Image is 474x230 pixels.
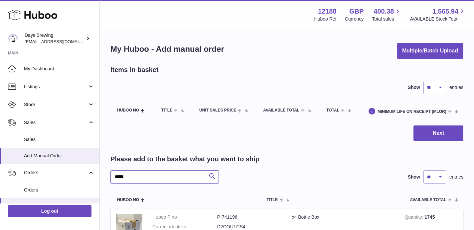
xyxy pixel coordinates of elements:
[25,39,98,44] span: [EMAIL_ADDRESS][DOMAIN_NAME]
[24,84,87,90] span: Listings
[449,84,463,91] span: entries
[8,34,18,43] img: helena@daysbrewing.com
[408,174,420,180] label: Show
[24,153,94,159] span: Add Manual Order
[199,108,236,113] span: Unit Sales Price
[110,155,259,164] h2: Please add to the basket what you want to ship
[8,205,91,217] a: Log out
[152,224,217,230] dt: Current identifier
[263,108,299,113] span: AVAILABLE Total
[110,65,159,74] h2: Items in basket
[404,214,424,221] strong: Quantity
[410,7,466,22] a: 1,565.94 AVAILABLE Stock Total
[24,66,94,72] span: My Dashboard
[374,7,394,16] span: 400.38
[24,203,94,209] span: Add Manual Order
[24,119,87,126] span: Sales
[397,43,463,59] button: Multiple/Batch Upload
[152,214,217,220] dt: Huboo P no
[217,214,282,220] dd: P-741196
[267,198,278,202] span: Title
[318,7,337,16] strong: 12188
[349,7,364,16] strong: GBP
[372,16,401,22] span: Total sales
[413,125,463,141] button: Next
[378,110,446,114] span: Minimum Life On Receipt (MLOR)
[24,170,87,176] span: Orders
[117,198,139,202] span: Huboo no
[24,102,87,108] span: Stock
[432,7,458,16] span: 1,565.94
[410,16,466,22] span: AVAILABLE Stock Total
[24,187,94,193] span: Orders
[117,108,139,113] span: Huboo no
[217,224,282,230] dd: D2COUTCS4
[408,84,420,91] label: Show
[25,32,84,45] div: Days Brewing
[110,44,224,54] h1: My Huboo - Add manual order
[345,16,364,22] div: Currency
[372,7,401,22] a: 400.38 Total sales
[24,136,94,143] span: Sales
[161,108,172,113] span: Title
[314,16,337,22] div: Huboo Ref
[410,198,446,202] span: AVAILABLE Total
[449,174,463,180] span: entries
[326,108,339,113] span: Total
